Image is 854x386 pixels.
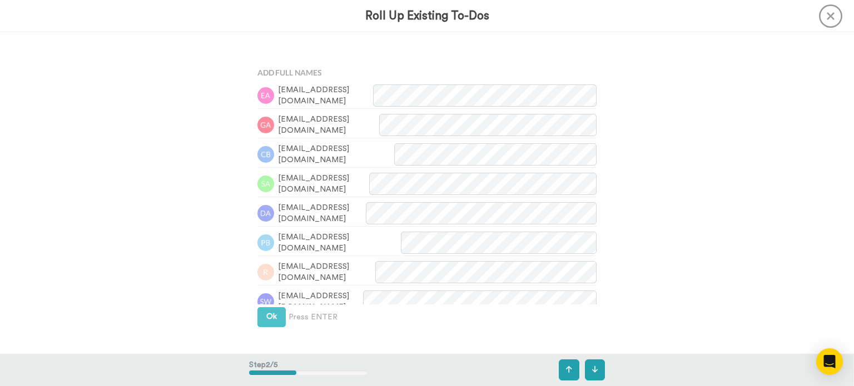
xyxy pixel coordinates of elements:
span: [EMAIL_ADDRESS][DOMAIN_NAME] [278,114,379,136]
h4: Add Full Names [257,68,597,77]
h3: Roll Up Existing To-Dos [365,9,489,22]
img: sa.png [257,176,274,192]
span: [EMAIL_ADDRESS][DOMAIN_NAME] [278,232,401,254]
img: pb.png [257,234,274,251]
span: [EMAIL_ADDRESS][DOMAIN_NAME] [278,290,363,313]
span: Ok [266,313,277,320]
span: [EMAIL_ADDRESS][DOMAIN_NAME] [278,261,375,283]
img: ea.png [257,87,274,104]
img: r.png [257,264,274,280]
span: [EMAIL_ADDRESS][DOMAIN_NAME] [278,202,366,224]
img: sw.png [257,293,274,310]
div: Step 2 / 5 [249,354,368,386]
img: cb.png [257,146,274,163]
span: [EMAIL_ADDRESS][DOMAIN_NAME] [278,84,373,107]
button: Ok [257,307,286,327]
img: ga.png [257,117,274,133]
span: [EMAIL_ADDRESS][DOMAIN_NAME] [278,143,394,166]
div: Open Intercom Messenger [816,348,843,375]
span: Press ENTER [289,312,337,323]
span: [EMAIL_ADDRESS][DOMAIN_NAME] [278,173,369,195]
img: da.png [257,205,274,222]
